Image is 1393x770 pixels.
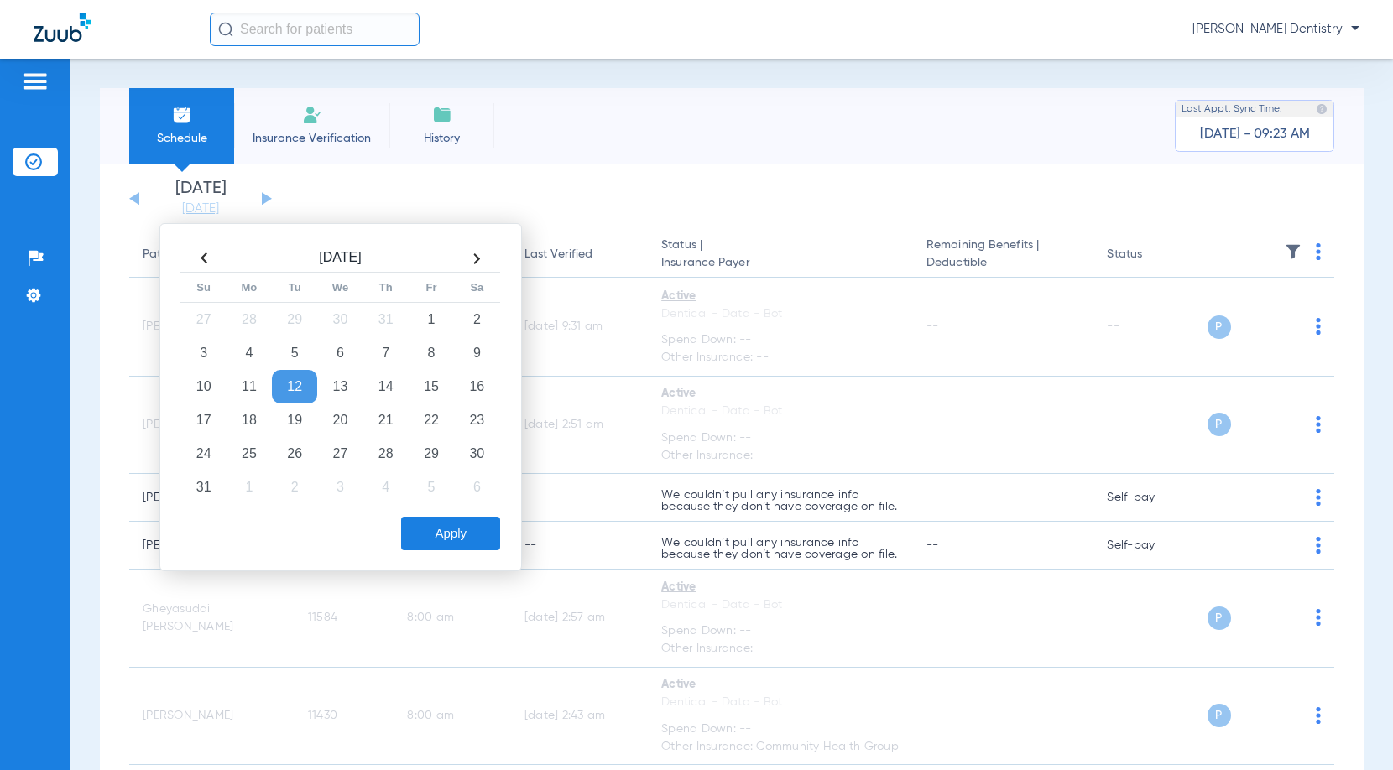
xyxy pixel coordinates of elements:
img: filter.svg [1285,243,1302,260]
span: -- [926,710,939,721]
td: Self-pay [1093,474,1207,522]
img: group-dot-blue.svg [1316,318,1321,335]
img: group-dot-blue.svg [1316,416,1321,433]
span: History [402,130,482,147]
img: group-dot-blue.svg [1316,243,1321,260]
td: [PERSON_NAME] [129,668,295,766]
td: -- [511,522,648,570]
a: [DATE] [150,200,251,217]
span: [PERSON_NAME] Dentistry [1192,21,1359,38]
td: [DATE] 2:51 AM [511,377,648,475]
img: group-dot-blue.svg [1316,537,1321,554]
th: Status | [648,232,913,278]
div: Patient Name [143,246,281,263]
td: -- [1093,668,1207,766]
img: Schedule [172,105,192,125]
span: Deductible [926,254,1080,272]
span: Other Insurance: -- [661,447,900,465]
div: Active [661,288,900,305]
span: -- [926,419,939,430]
img: group-dot-blue.svg [1316,609,1321,626]
td: -- [511,474,648,522]
button: Apply [401,517,500,550]
div: Dentical - Data - Bot [661,694,900,711]
img: hamburger-icon [22,71,49,91]
td: -- [1093,278,1207,377]
img: last sync help info [1316,103,1328,115]
span: Schedule [142,130,222,147]
td: [DATE] 9:31 AM [511,278,648,377]
span: Insurance Payer [661,254,900,272]
input: Search for patients [210,13,420,46]
img: Search Icon [218,22,233,37]
p: We couldn’t pull any insurance info because they don’t have coverage on file. [661,537,900,560]
span: Insurance Verification [247,130,377,147]
td: 8:00 AM [394,570,511,668]
th: Remaining Benefits | [913,232,1093,278]
span: P [1208,315,1231,339]
span: Spend Down: -- [661,331,900,349]
li: [DATE] [150,180,251,217]
span: P [1208,413,1231,436]
span: Spend Down: -- [661,622,900,640]
td: 8:00 AM [394,668,511,766]
span: Spend Down: -- [661,721,900,738]
img: Zuub Logo [34,13,91,42]
span: 11584 [308,611,337,623]
div: Active [661,385,900,403]
div: Dentical - Data - Bot [661,403,900,420]
td: Self-pay [1093,522,1207,570]
p: We couldn’t pull any insurance info because they don’t have coverage on file. [661,489,900,512]
div: Last Verified [524,246,592,263]
span: Other Insurance: -- [661,349,900,367]
span: P [1208,606,1231,630]
div: Last Verified [524,246,634,263]
span: P [1208,704,1231,727]
span: Other Insurance: Community Health Group [661,738,900,756]
div: Active [661,676,900,694]
div: Active [661,579,900,596]
img: Manual Insurance Verification [302,105,322,125]
span: -- [926,611,939,623]
span: Spend Down: -- [661,429,900,447]
th: Status [1093,232,1207,278]
span: Last Appt. Sync Time: [1182,101,1282,117]
span: -- [926,492,939,503]
td: -- [1093,570,1207,668]
span: 11430 [308,710,337,721]
div: Dentical - Data - Bot [661,596,900,614]
img: History [432,105,452,125]
span: -- [926,539,939,551]
td: [DATE] 2:57 AM [511,570,648,668]
td: [DATE] 2:43 AM [511,668,648,766]
td: Gheyasuddi [PERSON_NAME] [129,570,295,668]
div: Dentical - Data - Bot [661,305,900,323]
th: [DATE] [227,245,454,273]
div: Patient Name [143,246,217,263]
span: [DATE] - 09:23 AM [1200,126,1310,143]
span: -- [926,320,939,332]
span: Other Insurance: -- [661,640,900,658]
iframe: Chat Widget [1309,689,1393,770]
img: group-dot-blue.svg [1316,489,1321,506]
td: -- [1093,377,1207,475]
